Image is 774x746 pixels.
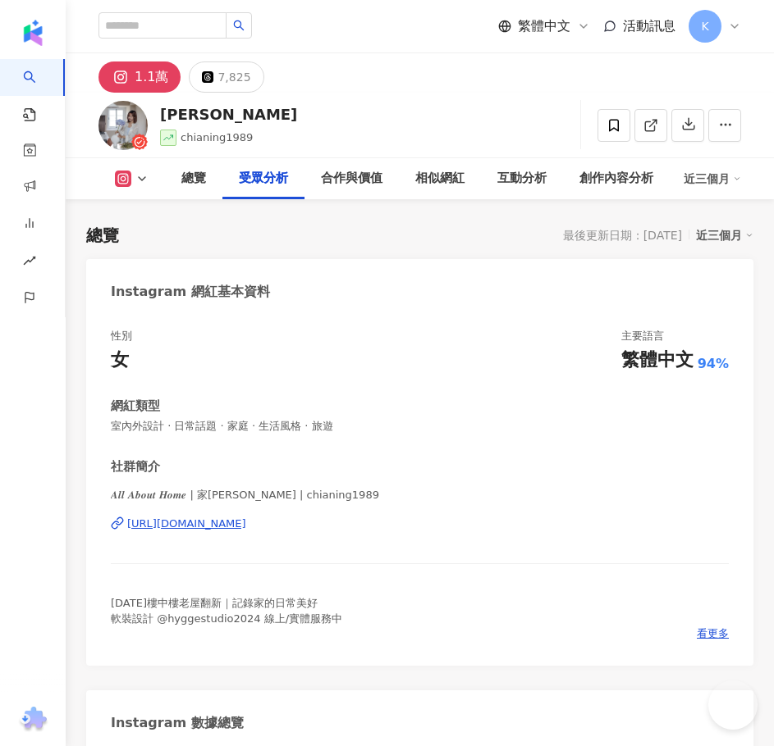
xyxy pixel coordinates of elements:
div: 合作與價值 [321,169,382,189]
img: KOL Avatar [98,101,148,150]
div: 相似網紅 [415,169,465,189]
div: Instagram 數據總覽 [111,714,244,732]
span: chianing1989 [181,131,253,143]
span: 繁體中文 [518,17,570,35]
img: chrome extension [17,707,49,733]
div: 主要語言 [621,329,664,343]
div: 繁體中文 [621,348,694,373]
div: 1.1萬 [135,66,168,89]
div: 創作內容分析 [579,169,653,189]
span: rise [23,244,36,281]
div: 近三個月 [684,166,741,192]
button: 7,825 [189,61,263,93]
div: 總覽 [181,169,206,189]
span: 看更多 [697,626,729,641]
div: 網紅類型 [111,398,160,415]
div: 互動分析 [497,169,547,189]
div: 最後更新日期：[DATE] [563,229,682,242]
button: 1.1萬 [98,61,181,93]
div: 性別 [111,329,132,343]
span: 活動訊息 [623,18,676,34]
div: 社群簡介 [111,458,160,475]
div: 受眾分析 [239,169,288,189]
span: [DATE]樓中樓老屋翻新｜記錄家的日常美好 軟裝設計 @hyggestudio2024 線上/實體服務中 [111,597,342,624]
span: 94% [698,355,729,373]
iframe: Help Scout Beacon - Open [708,680,758,730]
a: search [23,59,56,123]
a: [URL][DOMAIN_NAME] [111,516,729,531]
span: 室內外設計 · 日常話題 · 家庭 · 生活風格 · 旅遊 [111,419,729,434]
div: 總覽 [86,224,119,247]
div: 女 [111,348,129,373]
span: search [233,20,245,31]
div: 7,825 [218,66,250,89]
div: [PERSON_NAME] [160,104,297,125]
div: Instagram 網紅基本資料 [111,283,270,301]
span: K [701,17,708,35]
span: 𝑨𝒍𝒍 𝑨𝒃𝒐𝒖𝒕 𝑯𝒐𝒎𝒆 | 家[PERSON_NAME] | chianing1989 [111,488,729,503]
div: [URL][DOMAIN_NAME] [127,516,246,531]
img: logo icon [20,20,46,46]
div: 近三個月 [696,225,753,246]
